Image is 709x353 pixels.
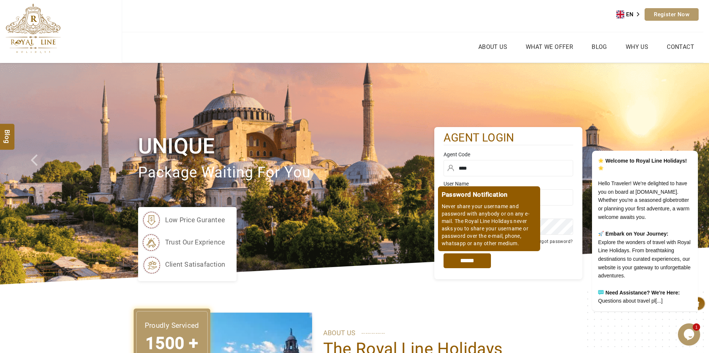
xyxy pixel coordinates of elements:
label: User Name [444,180,573,187]
a: What we Offer [524,41,575,52]
li: client satisafaction [142,255,225,274]
p: ABOUT US [323,327,571,339]
span: Blog [3,129,12,136]
li: low price gurantee [142,211,225,229]
img: The Royal Line Holidays [6,3,61,53]
label: Remember me [451,240,480,245]
a: Blog [590,41,609,52]
iframe: chat widget [568,76,702,320]
a: Register Now [645,8,699,21]
aside: Language selected: English [616,9,645,20]
label: Agent Code [444,151,573,158]
h2: agent login [444,131,573,145]
span: ............ [361,326,385,337]
a: Why Us [624,41,650,52]
a: Check next prev [21,63,57,284]
label: Password [444,209,573,217]
div: Language [616,9,645,20]
h1: Unique [138,132,434,160]
li: trust our exprience [142,233,225,252]
a: Check next image [673,63,709,284]
a: Contact [665,41,696,52]
a: About Us [476,41,509,52]
iframe: chat widget [678,323,702,346]
p: package waiting for you [138,160,434,185]
a: EN [616,9,645,20]
a: Forgot password? [534,239,573,244]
